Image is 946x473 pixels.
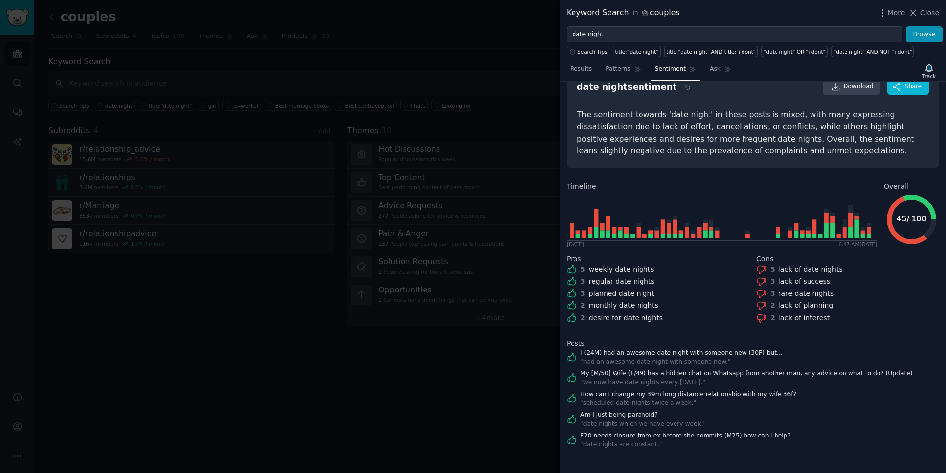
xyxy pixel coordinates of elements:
div: " had an awesome date night with someone new. " [580,358,782,366]
span: Search Tips [577,48,608,55]
div: monthly date nights [589,300,658,311]
div: [DATE] [567,241,584,248]
button: Share [887,79,929,95]
div: 2 [770,300,775,311]
div: 6:47 AM [DATE] [838,241,877,248]
a: title:"date night" AND title:"i dont" [664,46,758,57]
div: rare date nights [778,289,834,299]
button: Track [919,61,939,81]
span: Patterns [606,65,630,73]
div: 5 [580,264,585,275]
div: lack of interest [778,313,830,323]
div: " date nights are constant. " [580,440,791,449]
span: Overall [884,182,909,192]
div: 2 [580,300,585,311]
a: Results [567,61,595,81]
div: Keyword Search couples [567,7,680,19]
div: " scheduled date nights twice a week. " [580,399,796,408]
div: title:"date night" [615,48,659,55]
div: lack of success [778,276,830,287]
div: 3 [580,289,585,299]
div: lack of date nights [778,264,843,275]
div: " we now have date nights every [DATE]. " [580,378,912,387]
span: Cons [756,254,774,264]
span: More [888,8,905,18]
button: Search Tips [567,46,609,57]
a: "date night" OR "i dont" [761,46,828,57]
div: 2 [580,313,585,323]
div: 5 [770,264,775,275]
span: Results [570,65,592,73]
div: planned date night [589,289,654,299]
span: Ask [710,65,721,73]
div: "date night" AND NOT "i dont" [833,48,912,55]
div: lack of planning [778,300,833,311]
span: Sentiment [655,65,686,73]
span: Pros [567,254,581,264]
div: title:"date night" AND title:"i dont" [666,48,755,55]
input: Try a keyword related to your business [567,26,902,43]
button: Browse [906,26,943,43]
div: 3 [580,276,585,287]
a: F20 needs closure from ex before she commits (M25) how can I help? [580,432,791,440]
button: More [878,8,905,18]
span: Download [844,82,874,91]
a: My [M/50] Wife (F/49) has a hidden chat on Whatsapp from another man, any advice on what to do? (... [580,369,912,378]
a: Sentiment [651,61,700,81]
div: Track [922,73,936,80]
div: 2 [770,313,775,323]
a: title:"date night" [613,46,661,57]
div: regular date nights [589,276,655,287]
a: I (24M) had an awesome date night with someone new (30F) but… [580,349,782,358]
a: Download [823,79,880,95]
a: Patterns [602,61,644,81]
span: Close [920,8,939,18]
a: "date night" AND NOT "i dont" [831,46,914,57]
div: 3 [770,289,775,299]
button: Close [908,8,939,18]
text: 45 / 100 [896,214,926,223]
div: desire for date nights [589,313,663,323]
div: date night sentiment [577,81,677,93]
div: The sentiment towards 'date night' in these posts is mixed, with many expressing dissatisfaction ... [577,109,929,157]
span: Share [905,82,922,91]
span: Timeline [567,182,596,192]
span: Posts [567,338,585,349]
a: Am I just being paranoid? [580,411,706,420]
div: 3 [770,276,775,287]
span: in [632,9,638,18]
div: "date night" OR "i dont" [764,48,826,55]
div: " date nights which we have every week. " [580,420,706,429]
a: Ask [707,61,735,81]
div: weekly date nights [589,264,654,275]
a: How can I change my 39m long distance relationship with my wife 36f? [580,390,796,399]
